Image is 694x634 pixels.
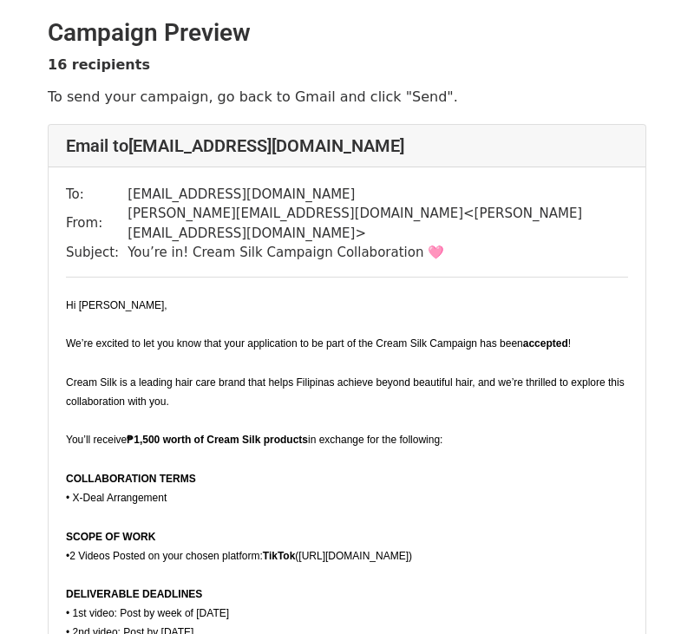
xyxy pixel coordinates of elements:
[66,588,202,600] span: DELIVERABLE DEADLINES
[66,607,229,619] span: • 1st video: Post by week of [DATE]
[66,550,263,562] span: •2 Videos Posted on your chosen platform:
[263,550,296,562] span: TikTok
[128,204,628,243] td: [PERSON_NAME][EMAIL_ADDRESS][DOMAIN_NAME] < [PERSON_NAME][EMAIL_ADDRESS][DOMAIN_NAME] >
[128,185,628,205] td: [EMAIL_ADDRESS][DOMAIN_NAME]
[127,434,308,446] span: ₱1,500 worth of Cream Silk products
[295,550,412,562] span: ([URL][DOMAIN_NAME])
[66,337,523,350] span: We’re excited to let you know that your application to be part of the Cream Silk Campaign has been
[66,243,128,263] td: Subject:
[66,531,155,543] span: SCOPE OF WORK
[66,434,127,446] span: You’ll receive
[48,88,646,106] p: To send your campaign, go back to Gmail and click "Send".
[48,56,150,73] strong: 16 recipients
[66,204,128,243] td: From:
[568,337,571,350] span: !
[66,135,628,156] h4: Email to [EMAIL_ADDRESS][DOMAIN_NAME]
[66,299,167,311] span: Hi [PERSON_NAME],
[48,18,646,48] h2: Campaign Preview
[128,243,628,263] td: You’re in! Cream Silk Campaign Collaboration 🩷
[66,492,167,504] span: • X-Deal Arrangement
[66,473,196,485] span: COLLABORATION TERMS
[66,376,627,408] span: Cream Silk is a leading hair care brand that helps Filipinas achieve beyond beautiful hair, and w...
[523,337,568,350] span: accepted
[308,434,442,446] span: in exchange for the following:
[66,185,128,205] td: To:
